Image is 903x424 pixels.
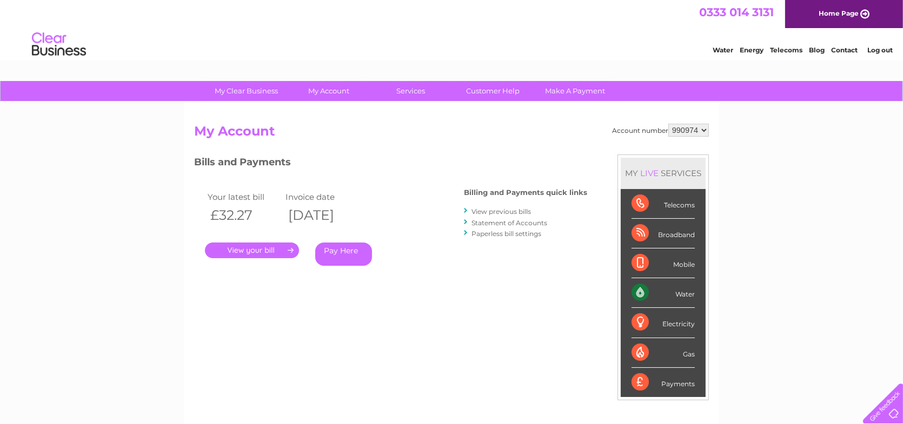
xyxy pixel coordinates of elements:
[638,168,661,178] div: LIVE
[464,189,587,197] h4: Billing and Payments quick links
[205,243,299,258] a: .
[612,124,709,137] div: Account number
[740,46,763,54] a: Energy
[194,154,587,173] h3: Bills and Payments
[621,158,706,189] div: MY SERVICES
[449,81,538,101] a: Customer Help
[632,219,695,248] div: Broadband
[632,189,695,219] div: Telecoms
[831,46,858,54] a: Contact
[472,219,547,227] a: Statement of Accounts
[283,204,361,226] th: [DATE]
[284,81,374,101] a: My Account
[472,207,531,216] a: View previous bills
[632,338,695,368] div: Gas
[632,308,695,338] div: Electricity
[194,124,709,144] h2: My Account
[632,278,695,308] div: Water
[770,46,802,54] a: Telecoms
[197,6,708,52] div: Clear Business is a trading name of Verastar Limited (registered in [GEOGRAPHIC_DATA] No. 3667643...
[699,5,774,19] a: 0333 014 3131
[315,243,372,266] a: Pay Here
[205,190,283,204] td: Your latest bill
[632,248,695,278] div: Mobile
[472,230,541,238] a: Paperless bill settings
[531,81,620,101] a: Make A Payment
[205,204,283,226] th: £32.27
[809,46,825,54] a: Blog
[367,81,456,101] a: Services
[632,368,695,397] div: Payments
[867,46,893,54] a: Log out
[31,28,87,61] img: logo.png
[202,81,291,101] a: My Clear Business
[283,190,361,204] td: Invoice date
[713,46,733,54] a: Water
